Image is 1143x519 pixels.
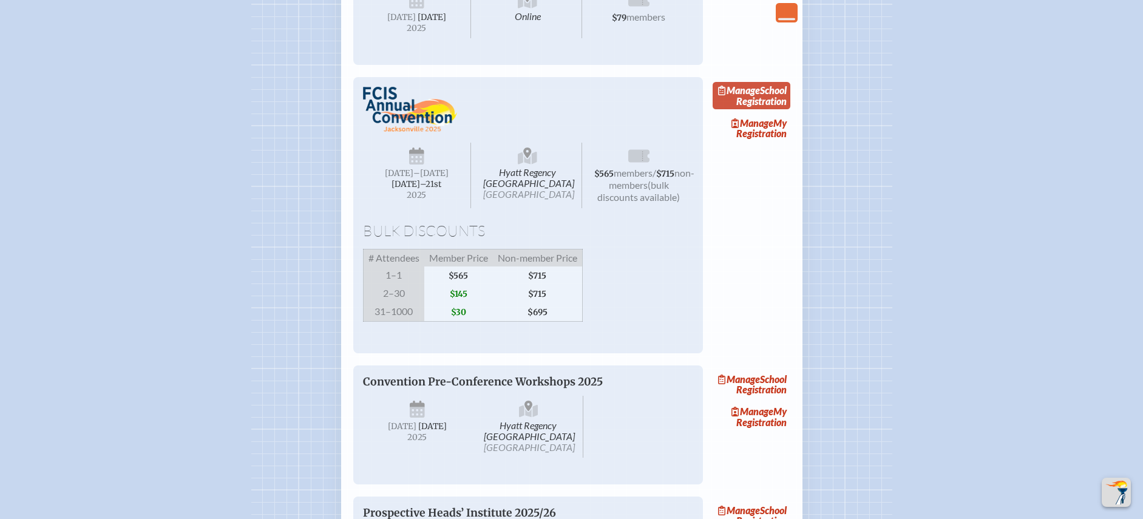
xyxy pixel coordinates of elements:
[718,373,760,385] span: Manage
[363,223,693,240] h1: Bulk Discounts
[363,375,603,388] span: Convention Pre-Conference Workshops 2025
[656,169,674,179] span: $715
[713,370,790,398] a: ManageSchool Registration
[1104,480,1128,504] img: To the top
[483,188,574,200] span: [GEOGRAPHIC_DATA]
[424,303,493,322] span: $30
[363,87,458,132] img: FCIS Convention 2025
[597,179,680,203] span: (bulk discounts available)
[484,441,575,453] span: [GEOGRAPHIC_DATA]
[388,421,416,432] span: [DATE]
[718,504,760,516] span: Manage
[612,13,626,23] span: $79
[473,143,582,208] span: Hyatt Regency [GEOGRAPHIC_DATA]
[418,12,446,22] span: [DATE]
[594,169,614,179] span: $565
[418,421,447,432] span: [DATE]
[424,285,493,303] span: $145
[363,249,424,267] span: # Attendees
[392,179,441,189] span: [DATE]–⁠21st
[385,168,413,178] span: [DATE]
[474,396,583,458] span: Hyatt Regency [GEOGRAPHIC_DATA]
[609,167,694,191] span: non-members
[713,403,790,431] a: ManageMy Registration
[493,249,583,267] span: Non-member Price
[413,168,449,178] span: –[DATE]
[1102,478,1131,507] button: Scroll Top
[713,114,790,142] a: ManageMy Registration
[626,11,665,22] span: members
[424,266,493,285] span: $565
[373,191,461,200] span: 2025
[373,24,461,33] span: 2025
[373,433,463,442] span: 2025
[363,303,424,322] span: 31–1000
[424,249,493,267] span: Member Price
[363,266,424,285] span: 1–1
[718,84,760,96] span: Manage
[387,12,416,22] span: [DATE]
[713,82,790,110] a: ManageSchool Registration
[614,167,653,178] span: members
[493,266,583,285] span: $715
[731,405,773,417] span: Manage
[363,285,424,303] span: 2–30
[653,167,656,178] span: /
[731,117,773,129] span: Manage
[493,303,583,322] span: $695
[493,285,583,303] span: $715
